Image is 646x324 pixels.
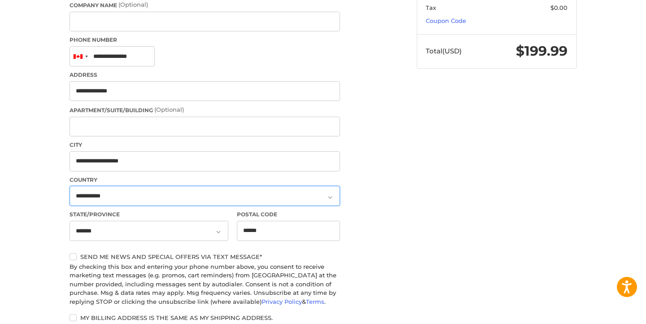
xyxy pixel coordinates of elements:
a: Privacy Policy [262,298,302,305]
label: Company Name [70,0,340,9]
div: Canada: +1 [70,47,91,66]
label: Phone Number [70,36,340,44]
a: Coupon Code [426,17,466,24]
label: Apartment/Suite/Building [70,105,340,114]
span: $0.00 [550,4,567,11]
label: Send me news and special offers via text message* [70,253,340,260]
small: (Optional) [118,1,148,8]
span: Tax [426,4,436,11]
label: My billing address is the same as my shipping address. [70,314,340,321]
span: Total (USD) [426,47,462,55]
label: Country [70,176,340,184]
label: City [70,141,340,149]
label: State/Province [70,210,228,219]
div: By checking this box and entering your phone number above, you consent to receive marketing text ... [70,263,340,306]
label: Address [70,71,340,79]
label: Postal Code [237,210,340,219]
small: (Optional) [154,106,184,113]
a: Terms [306,298,324,305]
span: $199.99 [516,43,567,59]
